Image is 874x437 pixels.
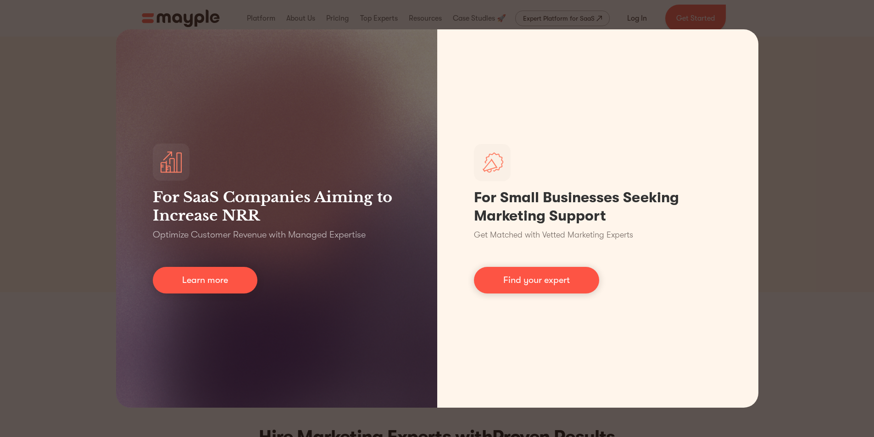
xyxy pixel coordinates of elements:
p: Get Matched with Vetted Marketing Experts [474,229,633,241]
p: Optimize Customer Revenue with Managed Expertise [153,228,366,241]
a: Find your expert [474,267,599,293]
h3: For SaaS Companies Aiming to Increase NRR [153,188,401,225]
h1: For Small Businesses Seeking Marketing Support [474,188,722,225]
a: Learn more [153,267,257,293]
